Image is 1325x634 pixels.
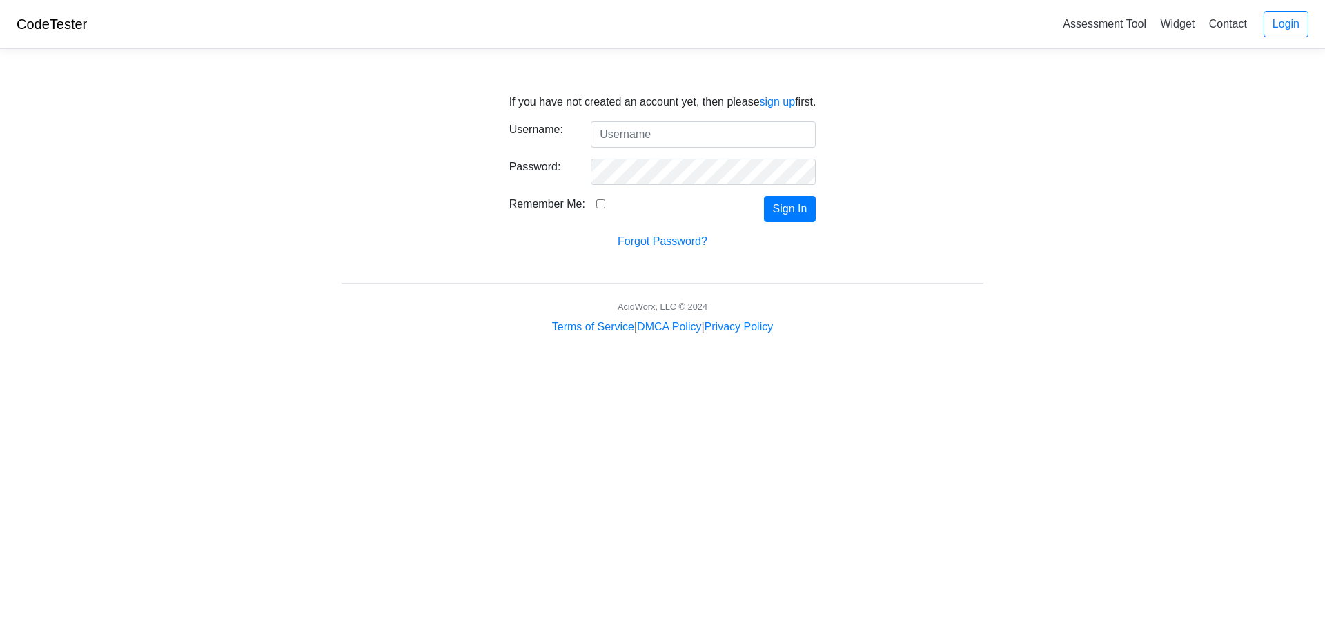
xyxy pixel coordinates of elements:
a: Terms of Service [552,321,634,333]
a: sign up [760,96,796,108]
a: Widget [1155,12,1200,35]
a: Forgot Password? [618,235,707,247]
input: Username [591,121,816,148]
label: Password: [499,159,581,179]
a: Privacy Policy [705,321,774,333]
div: AcidWorx, LLC © 2024 [618,300,707,313]
label: Remember Me: [509,196,585,212]
p: If you have not created an account yet, then please first. [509,94,816,110]
a: Assessment Tool [1057,12,1152,35]
a: DMCA Policy [637,321,701,333]
a: Login [1264,11,1308,37]
a: Contact [1204,12,1253,35]
button: Sign In [764,196,816,222]
label: Username: [499,121,581,142]
div: | | [552,319,773,335]
a: CodeTester [17,17,87,32]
